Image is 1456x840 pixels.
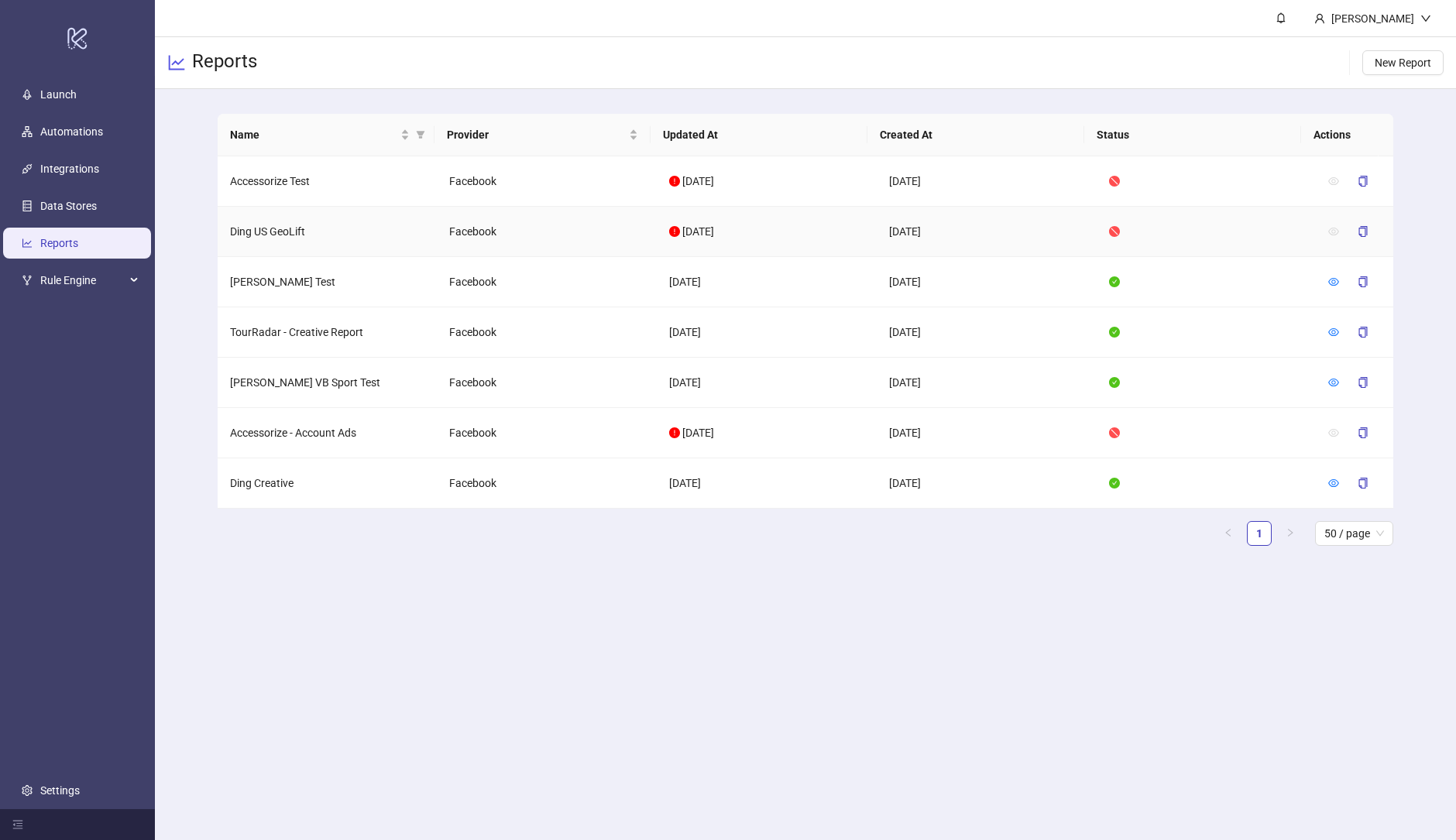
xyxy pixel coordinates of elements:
[437,257,657,307] td: Facebook
[877,458,1097,509] td: [DATE]
[40,125,103,138] a: Automations
[40,163,99,175] a: Integrations
[877,257,1097,307] td: [DATE]
[434,114,651,156] th: Provider
[1325,10,1420,27] div: [PERSON_NAME]
[1328,477,1339,489] a: eye
[1358,276,1368,287] span: copy
[1328,176,1339,187] span: eye
[1345,370,1381,395] button: copy
[1278,521,1303,546] li: Next Page
[1324,522,1384,545] span: 50 / page
[218,458,438,509] td: Ding Creative
[1286,528,1295,537] span: right
[167,53,186,72] span: line-chart
[682,225,714,238] span: [DATE]
[877,307,1097,358] td: [DATE]
[40,200,97,212] a: Data Stores
[192,50,257,76] h3: Reports
[218,408,438,458] td: Accessorize - Account Ads
[1109,226,1120,237] span: stop
[669,226,680,237] span: exclamation-circle
[669,427,680,438] span: exclamation-circle
[1328,427,1339,438] span: eye
[40,265,125,296] span: Rule Engine
[437,307,657,358] td: Facebook
[1328,478,1339,489] span: eye
[218,358,438,408] td: [PERSON_NAME] VB Sport Test
[657,257,877,307] td: [DATE]
[218,307,438,358] td: TourRadar - Creative Report
[218,114,434,156] th: Name
[1345,320,1381,345] button: copy
[1278,521,1303,546] button: right
[1345,169,1381,194] button: copy
[1328,376,1339,389] a: eye
[218,257,438,307] td: [PERSON_NAME] Test
[877,408,1097,458] td: [DATE]
[40,237,78,249] a: Reports
[1301,114,1379,156] th: Actions
[416,130,425,139] span: filter
[437,458,657,509] td: Facebook
[1328,377,1339,388] span: eye
[651,114,867,156] th: Updated At
[1328,276,1339,288] a: eye
[1328,226,1339,237] span: eye
[1109,176,1120,187] span: stop
[40,784,80,797] a: Settings
[218,156,438,207] td: Accessorize Test
[1358,327,1368,338] span: copy
[413,123,428,146] span: filter
[682,175,714,187] span: [DATE]
[437,156,657,207] td: Facebook
[447,126,627,143] span: Provider
[230,126,397,143] span: Name
[1248,522,1271,545] a: 1
[1420,13,1431,24] span: down
[1276,12,1286,23] span: bell
[1375,57,1431,69] span: New Report
[1362,50,1444,75] button: New Report
[669,176,680,187] span: exclamation-circle
[1084,114,1301,156] th: Status
[1345,420,1381,445] button: copy
[657,458,877,509] td: [DATE]
[1328,276,1339,287] span: eye
[437,207,657,257] td: Facebook
[1358,176,1368,187] span: copy
[657,307,877,358] td: [DATE]
[1345,269,1381,294] button: copy
[657,358,877,408] td: [DATE]
[437,358,657,408] td: Facebook
[877,207,1097,257] td: [DATE]
[1216,521,1241,546] button: left
[1345,471,1381,495] button: copy
[1224,528,1233,537] span: left
[40,88,77,101] a: Launch
[1315,521,1393,546] div: Page Size
[1328,327,1339,338] span: eye
[1314,13,1325,24] span: user
[1109,327,1120,338] span: check-circle
[218,207,438,257] td: Ding US GeoLift
[1358,427,1368,438] span: copy
[1358,226,1368,237] span: copy
[1109,427,1120,438] span: stop
[437,408,657,458] td: Facebook
[22,275,33,286] span: fork
[1358,478,1368,489] span: copy
[1345,219,1381,244] button: copy
[1358,377,1368,388] span: copy
[877,156,1097,207] td: [DATE]
[1247,521,1272,546] li: 1
[12,819,23,830] span: menu-fold
[682,427,714,439] span: [DATE]
[867,114,1084,156] th: Created At
[877,358,1097,408] td: [DATE]
[1328,326,1339,338] a: eye
[1109,478,1120,489] span: check-circle
[1109,276,1120,287] span: check-circle
[1109,377,1120,388] span: check-circle
[1216,521,1241,546] li: Previous Page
